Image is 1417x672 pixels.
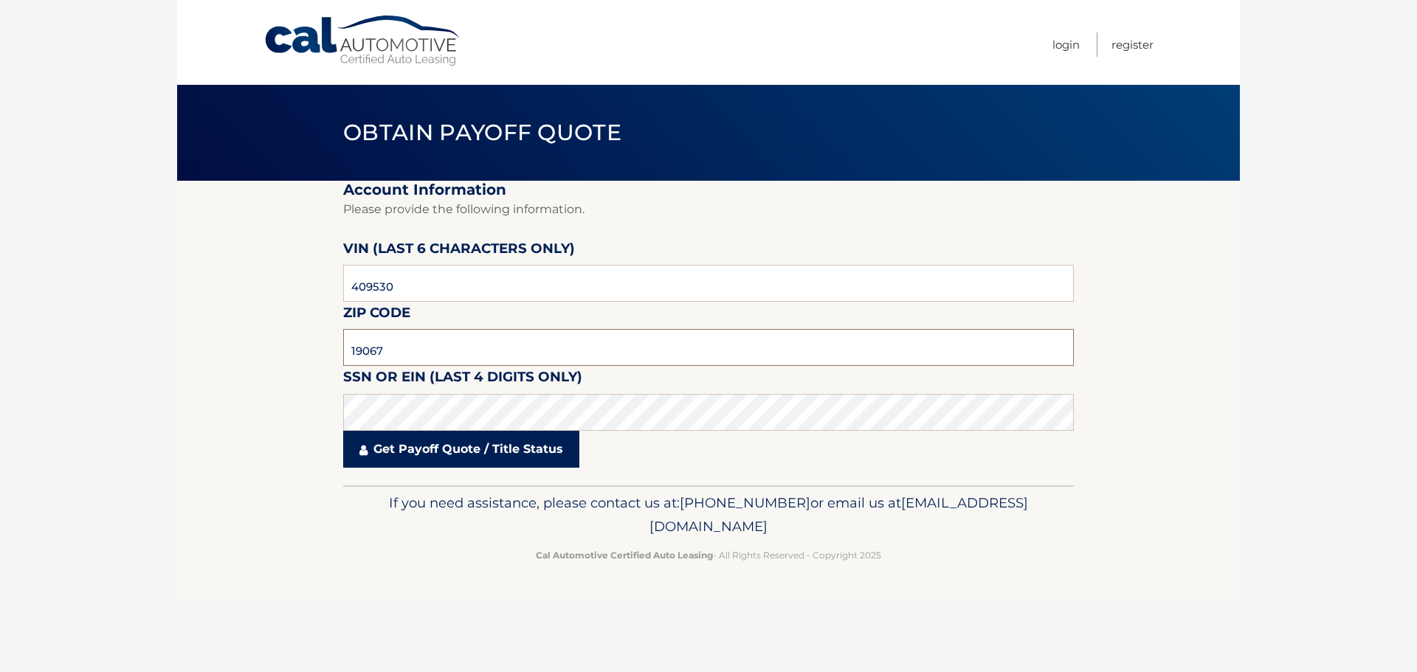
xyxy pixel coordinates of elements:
[263,15,463,67] a: Cal Automotive
[680,494,810,511] span: [PHONE_NUMBER]
[343,181,1074,199] h2: Account Information
[343,431,579,468] a: Get Payoff Quote / Title Status
[536,550,713,561] strong: Cal Automotive Certified Auto Leasing
[343,366,582,393] label: SSN or EIN (last 4 digits only)
[343,119,621,146] span: Obtain Payoff Quote
[343,238,575,265] label: VIN (last 6 characters only)
[1111,32,1154,57] a: Register
[353,491,1064,538] p: If you need assistance, please contact us at: or email us at
[343,199,1074,220] p: Please provide the following information.
[353,547,1064,563] p: - All Rights Reserved - Copyright 2025
[1052,32,1080,57] a: Login
[343,302,410,329] label: Zip Code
